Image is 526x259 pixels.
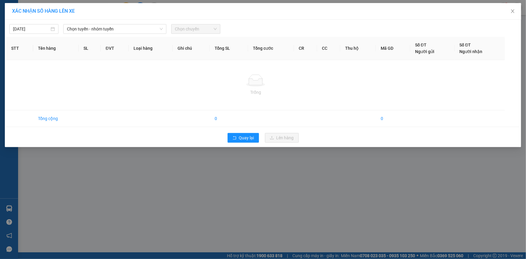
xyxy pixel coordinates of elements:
[265,133,299,143] button: uploadLên hàng
[239,134,254,141] span: Quay lại
[173,37,210,60] th: Ghi chú
[460,43,471,47] span: Số ĐT
[12,8,75,14] span: XÁC NHẬN SỐ HÀNG LÊN XE
[101,37,128,60] th: ĐVT
[210,37,248,60] th: Tổng SL
[376,110,410,127] td: 0
[376,37,410,60] th: Mã GD
[175,24,217,33] span: Chọn chuyến
[79,37,101,60] th: SL
[504,3,521,20] button: Close
[33,110,79,127] td: Tổng cộng
[248,37,294,60] th: Tổng cước
[6,37,33,60] th: STT
[159,27,163,31] span: down
[33,37,79,60] th: Tên hàng
[460,49,483,54] span: Người nhận
[13,26,49,32] input: 13/09/2025
[129,37,173,60] th: Loại hàng
[210,110,248,127] td: 0
[415,49,434,54] span: Người gửi
[510,9,515,14] span: close
[228,133,259,143] button: rollbackQuay lại
[340,37,376,60] th: Thu hộ
[11,89,500,96] div: Trống
[294,37,317,60] th: CR
[232,136,237,141] span: rollback
[415,43,427,47] span: Số ĐT
[67,24,163,33] span: Chọn tuyến - nhóm tuyến
[317,37,340,60] th: CC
